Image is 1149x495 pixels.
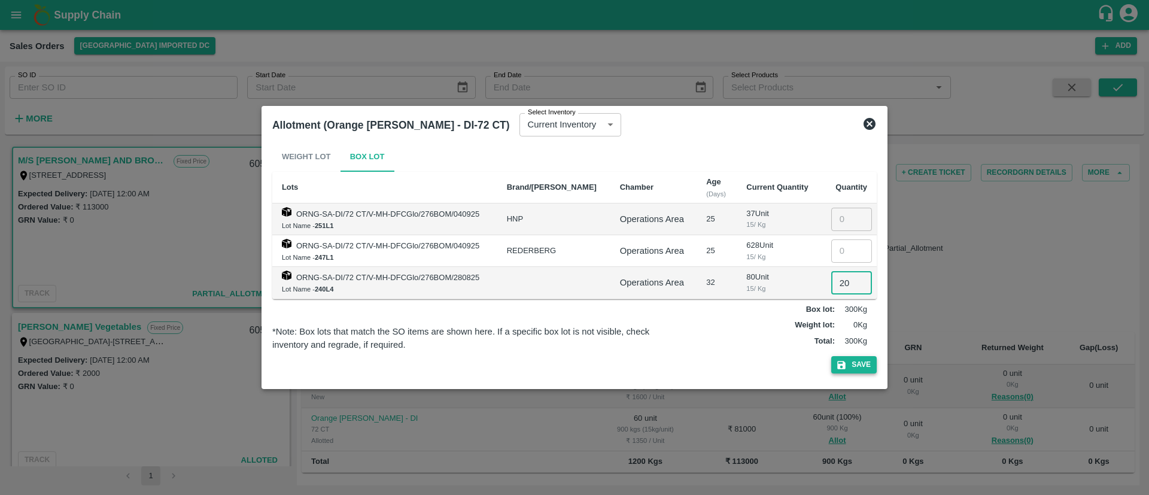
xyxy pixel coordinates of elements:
[620,244,687,257] div: Operations Area
[272,204,497,235] td: ORNG-SA-DI/72 CT/V-MH-DFCGlo/276BOM/040925
[837,304,867,315] p: 300 Kg
[497,204,610,235] td: HNP
[497,235,610,267] td: REDERBERG
[814,336,835,347] label: Total :
[795,320,835,331] label: Weight lot :
[706,177,721,186] b: Age
[272,119,510,131] b: Allotment (Orange [PERSON_NAME] - DI-72 CT)
[620,212,687,226] div: Operations Area
[507,183,597,192] b: Brand/[PERSON_NAME]
[806,304,835,315] label: Box lot :
[272,235,497,267] td: ORNG-SA-DI/72 CT/V-MH-DFCGlo/276BOM/040925
[831,239,872,262] input: 0
[706,189,727,199] div: (Days)
[697,267,737,299] td: 32
[697,235,737,267] td: 25
[315,286,334,293] b: 240L4
[746,183,808,192] b: Current Quantity
[620,183,653,192] b: Chamber
[831,271,872,294] input: 0
[737,204,820,235] td: 37 Unit
[282,207,291,217] img: box
[835,183,867,192] b: Quantity
[528,118,597,131] p: Current Inventory
[315,222,334,229] b: 251L1
[282,271,291,280] img: box
[746,251,811,262] div: 15 / Kg
[272,325,675,352] div: *Note: Box lots that match the SO items are shown here. If a specific box lot is not visible, che...
[620,276,687,289] div: Operations Area
[697,204,737,235] td: 25
[737,235,820,267] td: 628 Unit
[737,267,820,299] td: 80 Unit
[282,252,488,263] div: Lot Name -
[315,254,334,261] b: 247L1
[831,208,872,230] input: 0
[272,267,497,299] td: ORNG-SA-DI/72 CT/V-MH-DFCGlo/276BOM/280825
[837,336,867,347] p: 300 Kg
[528,108,576,117] label: Select Inventory
[837,320,867,331] p: 0 Kg
[831,356,877,373] button: Save
[282,239,291,248] img: box
[746,283,811,294] div: 15 / Kg
[282,220,488,231] div: Lot Name -
[282,183,298,192] b: Lots
[746,219,811,230] div: 15 / Kg
[282,284,488,294] div: Lot Name -
[341,143,394,172] button: Box Lot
